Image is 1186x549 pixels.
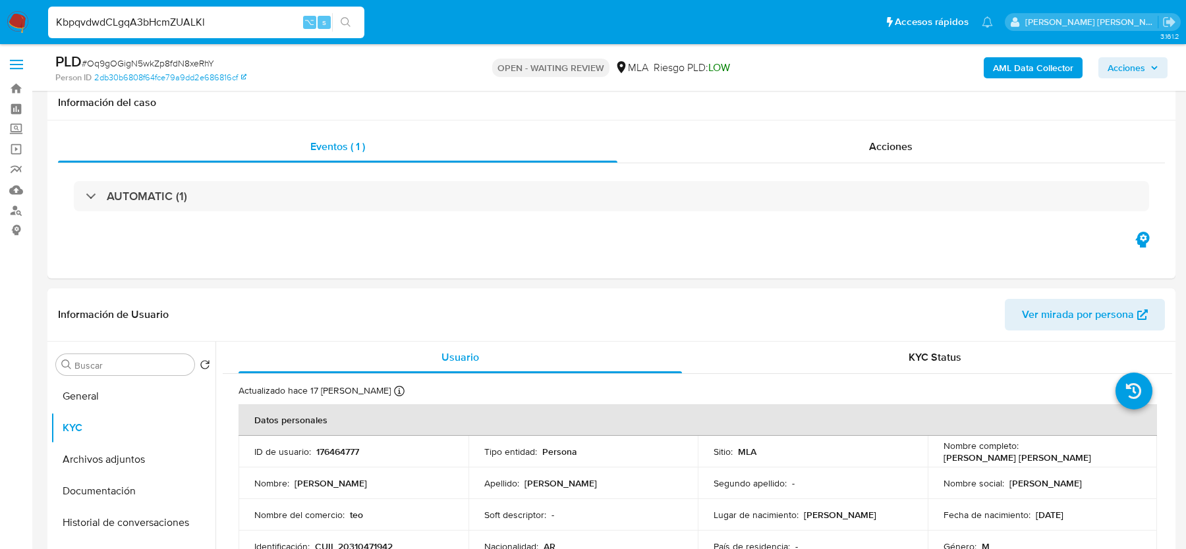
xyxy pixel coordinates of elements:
button: Buscar [61,359,72,370]
span: Riesgo PLD: [654,61,730,75]
input: Buscar usuario o caso... [48,14,364,31]
p: [PERSON_NAME] [804,509,876,521]
p: Segundo apellido : [714,477,787,489]
button: KYC [51,412,215,444]
b: AML Data Collector [993,57,1073,78]
button: General [51,380,215,412]
p: [DATE] [1036,509,1063,521]
p: [PERSON_NAME] [1009,477,1082,489]
span: Eventos ( 1 ) [310,139,365,154]
span: KYC Status [909,350,961,365]
p: Fecha de nacimiento : [944,509,1031,521]
button: Historial de conversaciones [51,507,215,538]
p: [PERSON_NAME] [PERSON_NAME] [944,452,1091,463]
a: Notificaciones [982,16,993,28]
p: [PERSON_NAME] [295,477,367,489]
span: LOW [708,60,730,75]
b: PLD [55,51,82,72]
button: Volver al orden por defecto [200,359,210,374]
span: Accesos rápidos [895,15,969,29]
p: teo [350,509,363,521]
p: [PERSON_NAME] [524,477,597,489]
p: Lugar de nacimiento : [714,509,799,521]
p: MLA [738,446,756,457]
h1: Información de Usuario [58,308,169,321]
p: Actualizado hace 17 [PERSON_NAME] [239,384,391,397]
a: 2db30b6808f64fce79a9dd2e686816cf [94,72,246,84]
p: Tipo entidad : [484,446,537,457]
h1: Información del caso [58,96,1165,109]
b: Person ID [55,72,92,84]
span: # Oq9gOGigN5wkZp8fdN8xeRhY [82,57,214,70]
p: ID de usuario : [254,446,311,457]
p: Nombre : [254,477,289,489]
button: search-icon [332,13,359,32]
div: AUTOMATIC (1) [74,181,1149,211]
p: Nombre social : [944,477,1004,489]
span: Acciones [1108,57,1145,78]
button: AML Data Collector [984,57,1083,78]
p: Persona [542,446,577,457]
p: 176464777 [316,446,359,457]
p: Nombre completo : [944,440,1019,452]
p: magali.barcan@mercadolibre.com [1025,16,1158,28]
span: Acciones [869,139,913,154]
span: ⌥ [304,16,314,28]
button: Documentación [51,475,215,507]
p: Sitio : [714,446,733,457]
a: Salir [1162,15,1176,29]
p: - [551,509,554,521]
p: Apellido : [484,477,519,489]
span: Usuario [441,350,479,365]
p: OPEN - WAITING REVIEW [492,59,609,77]
h3: AUTOMATIC (1) [107,189,187,203]
div: MLA [615,61,648,75]
input: Buscar [74,359,189,371]
p: Nombre del comercio : [254,509,345,521]
p: - [792,477,795,489]
p: Soft descriptor : [484,509,546,521]
button: Ver mirada por persona [1005,299,1165,330]
span: Ver mirada por persona [1022,299,1134,330]
th: Datos personales [239,404,1157,436]
span: s [322,16,326,28]
button: Archivos adjuntos [51,444,215,475]
button: Acciones [1098,57,1168,78]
